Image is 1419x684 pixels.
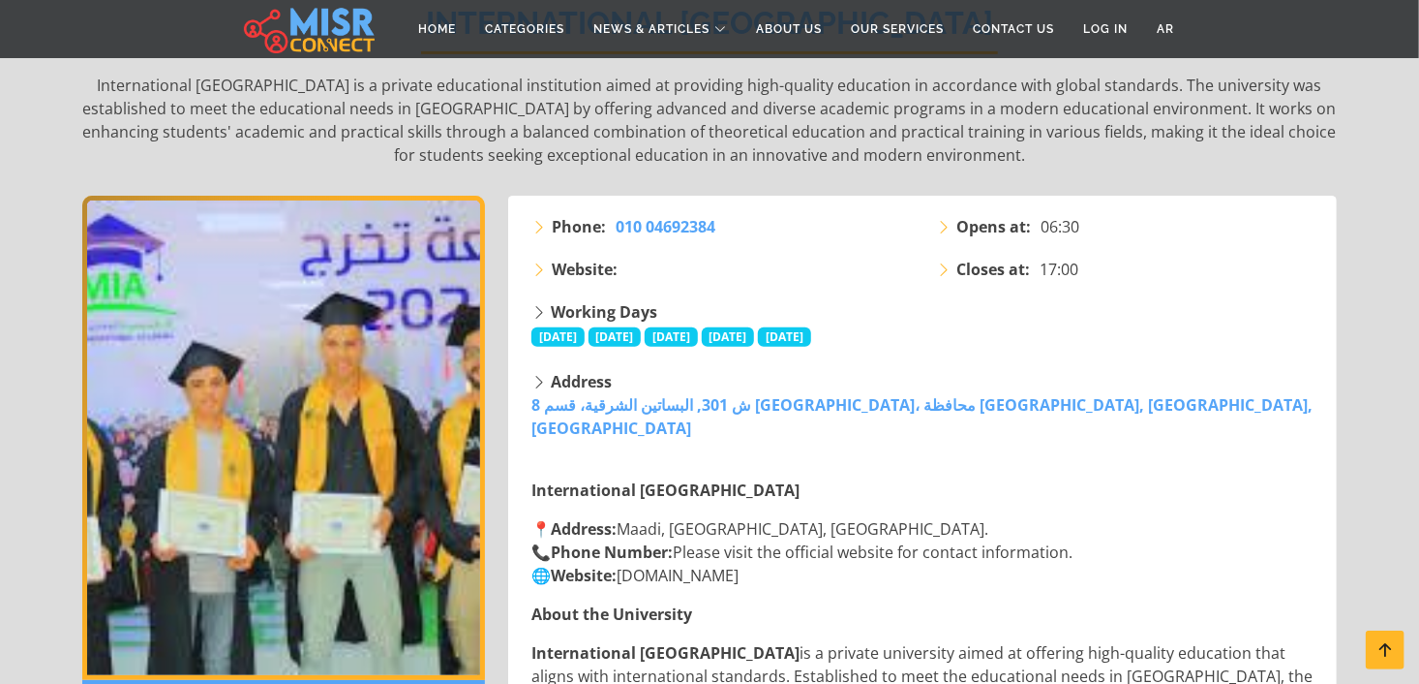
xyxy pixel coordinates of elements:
[552,258,618,281] strong: Website:
[956,215,1031,238] strong: Opens at:
[531,327,585,347] span: [DATE]
[551,565,617,586] strong: Website:
[551,518,617,540] strong: Address:
[837,11,959,47] a: Our Services
[471,11,580,47] a: Categories
[405,11,471,47] a: Home
[959,11,1070,47] a: Contact Us
[82,196,485,680] div: 1 / 1
[1040,258,1078,281] span: 17:00
[244,5,374,53] img: main.misr_connect
[589,327,642,347] span: [DATE]
[531,642,800,664] strong: International [GEOGRAPHIC_DATA]
[1070,11,1143,47] a: Log in
[531,480,800,501] strong: International [GEOGRAPHIC_DATA]
[616,216,715,237] span: 010 04692384
[82,196,485,680] img: International Maadi University
[580,11,742,47] a: News & Articles
[594,20,710,38] span: News & Articles
[551,542,673,563] strong: Phone Number:
[1143,11,1190,47] a: AR
[551,371,612,392] strong: Address
[616,215,715,238] a: 010 04692384
[758,327,811,347] span: [DATE]
[531,394,1313,439] a: 8 ش 301, البساتين الشرقية، قسم [GEOGRAPHIC_DATA]، محافظة [GEOGRAPHIC_DATA]‬, [GEOGRAPHIC_DATA], [...
[956,258,1030,281] strong: Closes at:
[531,517,1317,587] p: 📍 Maadi, [GEOGRAPHIC_DATA], [GEOGRAPHIC_DATA]. 📞 Please visit the official website for contact in...
[742,11,837,47] a: About Us
[82,74,1337,167] p: International [GEOGRAPHIC_DATA] is a private educational institution aimed at providing high-qual...
[702,327,755,347] span: [DATE]
[1041,215,1079,238] span: 06:30
[645,327,698,347] span: [DATE]
[551,301,657,323] strong: Working Days
[552,215,606,238] strong: Phone:
[531,604,692,625] strong: About the University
